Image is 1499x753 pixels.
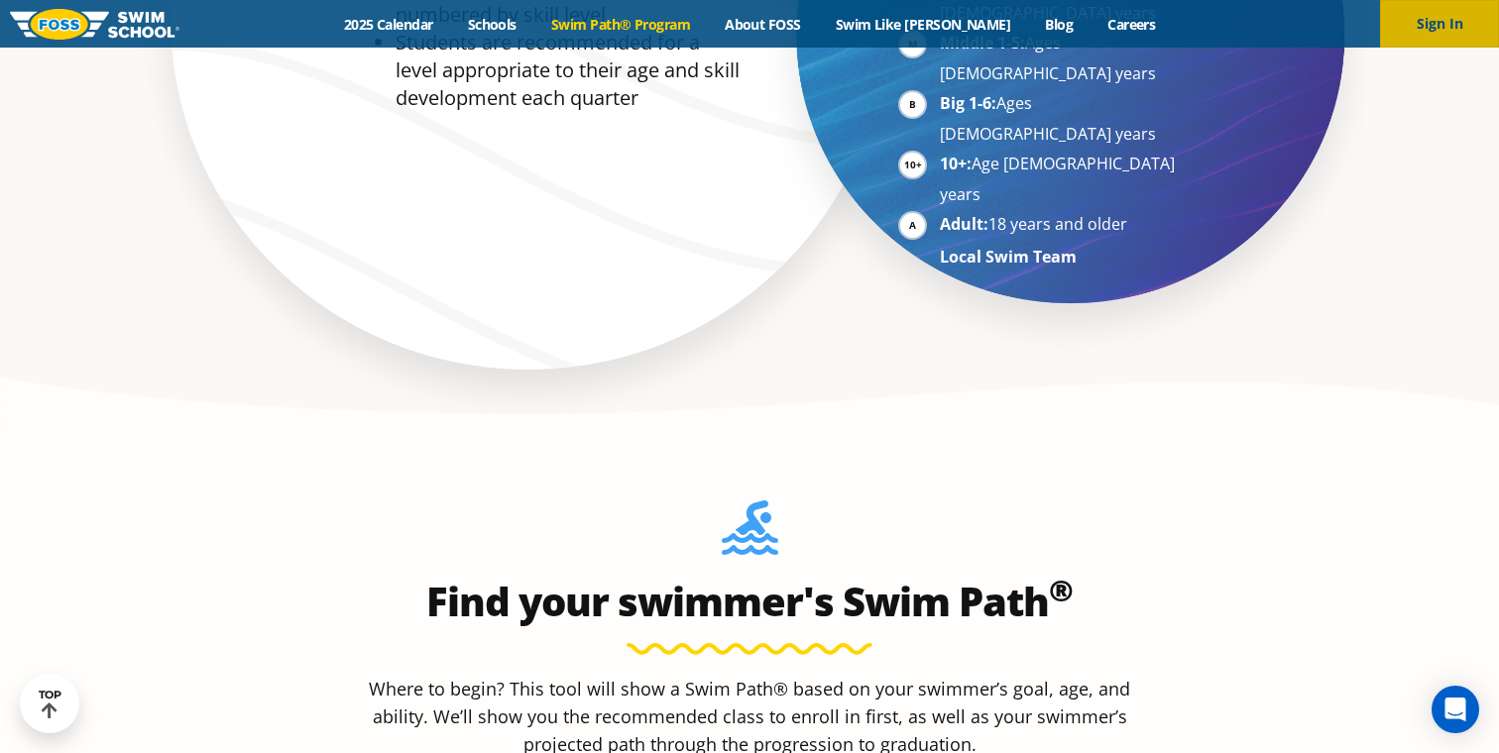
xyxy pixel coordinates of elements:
a: Careers [1091,15,1173,34]
div: TOP [39,689,61,719]
strong: Adult: [940,213,988,235]
a: Blog [1028,15,1091,34]
h2: Find your swimmer's Swim Path [282,578,1217,625]
a: About FOSS [708,15,819,34]
a: Swim Path® Program [533,15,707,34]
li: Ages [DEMOGRAPHIC_DATA] years [940,89,1183,148]
strong: 10+: [940,153,972,174]
li: Students are recommended for a level appropriate to their age and skill development each quarter [396,29,740,112]
li: Ages [DEMOGRAPHIC_DATA] years [940,29,1183,87]
div: Open Intercom Messenger [1432,686,1479,733]
strong: Local Swim Team [940,246,1077,268]
li: Age [DEMOGRAPHIC_DATA] years [940,150,1183,208]
img: FOSS Swim School Logo [10,9,179,40]
strong: Big 1-6: [940,92,996,114]
li: 18 years and older [940,210,1183,241]
sup: ® [1049,570,1073,610]
a: Swim Like [PERSON_NAME] [818,15,1028,34]
a: Schools [450,15,533,34]
img: Foss-Location-Swimming-Pool-Person.svg [722,500,778,568]
a: 2025 Calendar [326,15,450,34]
